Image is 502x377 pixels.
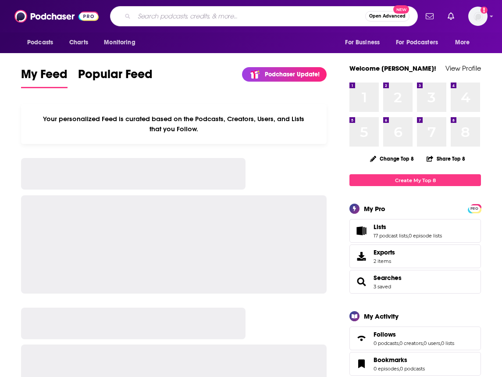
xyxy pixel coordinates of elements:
[469,205,480,212] a: PRO
[440,340,441,346] span: ,
[78,67,153,87] span: Popular Feed
[349,327,481,350] span: Follows
[399,366,400,372] span: ,
[369,14,406,18] span: Open Advanced
[374,330,396,338] span: Follows
[352,332,370,345] a: Follows
[374,223,442,231] a: Lists
[374,233,408,239] a: 17 podcast lists
[78,67,153,88] a: Popular Feed
[104,36,135,49] span: Monitoring
[399,340,399,346] span: ,
[98,34,146,51] button: open menu
[468,7,488,26] span: Logged in as EllaRoseMurphy
[374,274,402,282] a: Searches
[423,340,424,346] span: ,
[374,248,395,256] span: Exports
[444,9,458,24] a: Show notifications dropdown
[449,34,481,51] button: open menu
[374,356,407,364] span: Bookmarks
[352,358,370,370] a: Bookmarks
[21,67,68,88] a: My Feed
[349,352,481,376] span: Bookmarks
[400,366,425,372] a: 0 podcasts
[468,7,488,26] img: User Profile
[21,67,68,87] span: My Feed
[110,6,418,26] div: Search podcasts, credits, & more...
[455,36,470,49] span: More
[468,7,488,26] button: Show profile menu
[374,366,399,372] a: 0 episodes
[352,276,370,288] a: Searches
[69,36,88,49] span: Charts
[481,7,488,14] svg: Email not verified
[265,71,320,78] p: Podchaser Update!
[374,330,454,338] a: Follows
[409,233,442,239] a: 0 episode lists
[349,244,481,268] a: Exports
[399,340,423,346] a: 0 creators
[393,5,409,14] span: New
[345,36,380,49] span: For Business
[14,8,99,25] img: Podchaser - Follow, Share and Rate Podcasts
[21,104,327,144] div: Your personalized Feed is curated based on the Podcasts, Creators, Users, and Lists that you Follow.
[27,36,53,49] span: Podcasts
[64,34,93,51] a: Charts
[441,340,454,346] a: 0 lists
[390,34,451,51] button: open menu
[424,340,440,346] a: 0 users
[445,64,481,72] a: View Profile
[408,233,409,239] span: ,
[21,34,64,51] button: open menu
[349,174,481,186] a: Create My Top 8
[134,9,365,23] input: Search podcasts, credits, & more...
[364,312,399,320] div: My Activity
[364,205,385,213] div: My Pro
[422,9,437,24] a: Show notifications dropdown
[374,258,395,264] span: 2 items
[469,205,480,212] span: PRO
[352,250,370,262] span: Exports
[349,219,481,243] span: Lists
[349,64,436,72] a: Welcome [PERSON_NAME]!
[352,225,370,237] a: Lists
[374,340,399,346] a: 0 podcasts
[374,284,391,290] a: 3 saved
[426,150,466,167] button: Share Top 8
[365,153,419,164] button: Change Top 8
[374,223,386,231] span: Lists
[339,34,391,51] button: open menu
[396,36,438,49] span: For Podcasters
[374,356,425,364] a: Bookmarks
[349,270,481,294] span: Searches
[365,11,409,22] button: Open AdvancedNew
